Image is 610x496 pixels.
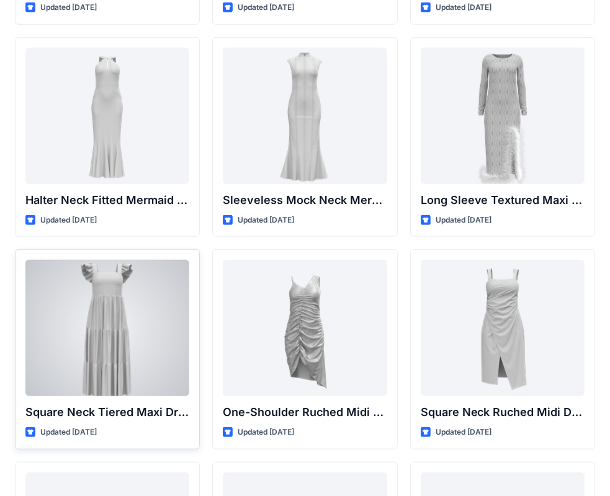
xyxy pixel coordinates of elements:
[223,260,387,396] a: One-Shoulder Ruched Midi Dress with Asymmetrical Hem
[238,426,294,439] p: Updated [DATE]
[40,426,97,439] p: Updated [DATE]
[436,426,492,439] p: Updated [DATE]
[421,260,585,396] a: Square Neck Ruched Midi Dress with Asymmetrical Hem
[238,214,294,227] p: Updated [DATE]
[25,48,189,184] a: Halter Neck Fitted Mermaid Gown with Keyhole Detail
[40,214,97,227] p: Updated [DATE]
[25,260,189,396] a: Square Neck Tiered Maxi Dress with Ruffle Sleeves
[223,404,387,421] p: One-Shoulder Ruched Midi Dress with Asymmetrical Hem
[25,404,189,421] p: Square Neck Tiered Maxi Dress with Ruffle Sleeves
[40,1,97,14] p: Updated [DATE]
[421,48,585,184] a: Long Sleeve Textured Maxi Dress with Feather Hem
[223,192,387,209] p: Sleeveless Mock Neck Mermaid Gown
[238,1,294,14] p: Updated [DATE]
[436,1,492,14] p: Updated [DATE]
[25,192,189,209] p: Halter Neck Fitted Mermaid Gown with Keyhole Detail
[223,48,387,184] a: Sleeveless Mock Neck Mermaid Gown
[436,214,492,227] p: Updated [DATE]
[421,192,585,209] p: Long Sleeve Textured Maxi Dress with Feather Hem
[421,404,585,421] p: Square Neck Ruched Midi Dress with Asymmetrical Hem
